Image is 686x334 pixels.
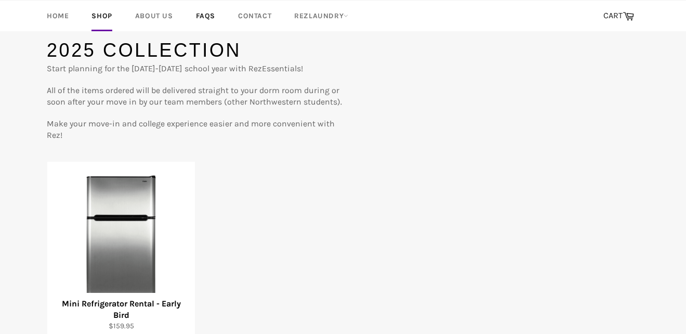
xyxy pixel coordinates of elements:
[284,1,359,31] a: RezLaundry
[598,5,639,27] a: CART
[36,1,79,31] a: Home
[186,1,226,31] a: FAQs
[81,1,122,31] a: Shop
[47,85,343,108] p: All of the items ordered will be delivered straight to your dorm room during or soon after your m...
[54,321,189,331] div: $159.95
[125,1,183,31] a: About Us
[54,298,189,321] div: Mini Refrigerator Rental - Early Bird
[47,37,343,63] h1: 2025 Collection
[47,118,343,141] p: Make your move-in and college experience easier and more convenient with Rez!
[60,175,182,297] img: Mini Refrigerator Rental - Early Bird
[47,63,343,74] p: Start planning for the [DATE]-[DATE] school year with RezEssentials!
[228,1,282,31] a: Contact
